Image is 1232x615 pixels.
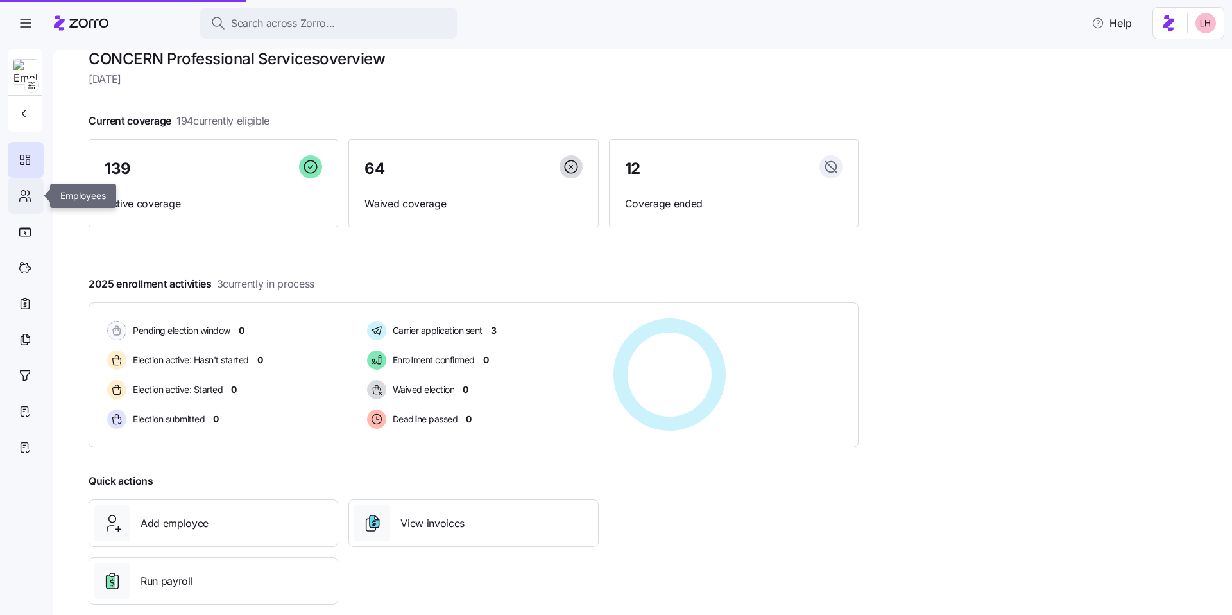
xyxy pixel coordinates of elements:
[129,413,205,426] span: Election submitted
[389,324,483,337] span: Carrier application sent
[105,196,322,212] span: Active coverage
[364,196,582,212] span: Waived coverage
[257,354,263,367] span: 0
[213,413,219,426] span: 0
[1091,15,1132,31] span: Help
[89,276,314,292] span: 2025 enrollment activities
[129,324,230,337] span: Pending election window
[89,49,859,69] h1: CONCERN Professional Services overview
[231,383,237,396] span: 0
[13,60,38,85] img: Employer logo
[239,324,244,337] span: 0
[141,515,209,532] span: Add employee
[466,413,472,426] span: 0
[625,196,843,212] span: Coverage ended
[89,113,269,129] span: Current coverage
[89,473,153,489] span: Quick actions
[217,276,314,292] span: 3 currently in process
[141,573,193,589] span: Run payroll
[463,383,468,396] span: 0
[483,354,489,367] span: 0
[625,161,640,177] span: 12
[389,413,458,426] span: Deadline passed
[1195,13,1216,33] img: 8ac9784bd0c5ae1e7e1202a2aac67deb
[400,515,465,532] span: View invoices
[389,354,475,367] span: Enrollment confirmed
[176,113,269,129] span: 194 currently eligible
[364,161,384,177] span: 64
[129,383,223,396] span: Election active: Started
[105,161,131,177] span: 139
[491,324,497,337] span: 3
[200,8,457,39] button: Search across Zorro...
[1081,10,1142,36] button: Help
[129,354,249,367] span: Election active: Hasn't started
[389,383,455,396] span: Waived election
[231,15,335,31] span: Search across Zorro...
[89,71,859,87] span: [DATE]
